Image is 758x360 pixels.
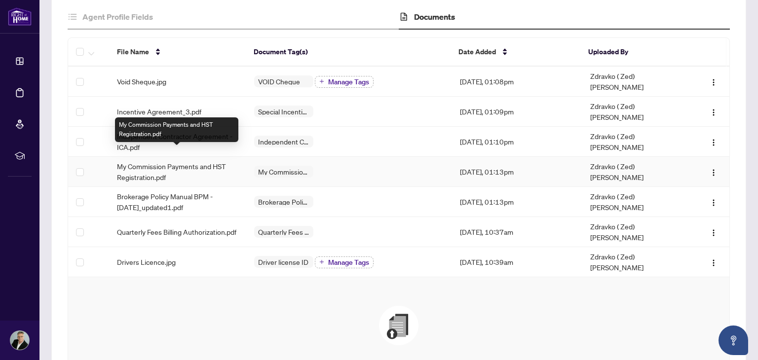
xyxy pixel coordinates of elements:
[10,331,29,350] img: Profile Icon
[706,254,721,270] button: Logo
[710,139,718,146] img: Logo
[328,78,369,85] span: Manage Tags
[115,117,238,142] div: My Commission Payments and HST Registration.pdf
[452,247,582,277] td: [DATE], 10:39am
[246,38,451,67] th: Document Tag(s)
[452,217,582,247] td: [DATE], 10:37am
[117,226,236,237] span: Quarterly Fees Billing Authorization.pdf
[254,108,313,115] span: Special Incentive Agreement
[452,127,582,157] td: [DATE], 01:10pm
[582,67,685,97] td: Zdravko ( Zed) [PERSON_NAME]
[254,258,312,265] span: Driver license ID
[582,247,685,277] td: Zdravko ( Zed) [PERSON_NAME]
[254,228,313,235] span: Quarterly Fees Billing Authorization
[254,78,304,85] span: VOID Cheque
[452,67,582,97] td: [DATE], 01:08pm
[452,157,582,187] td: [DATE], 01:13pm
[582,187,685,217] td: Zdravko ( Zed) [PERSON_NAME]
[82,11,153,23] h4: Agent Profile Fields
[254,138,313,145] span: Independent Contractor Agreement
[451,38,580,67] th: Date Added
[254,198,313,205] span: Brokerage Policy Manual
[319,259,324,264] span: plus
[319,79,324,84] span: plus
[710,229,718,237] img: Logo
[706,194,721,210] button: Logo
[458,46,496,57] span: Date Added
[706,73,721,89] button: Logo
[452,187,582,217] td: [DATE], 01:13pm
[706,224,721,240] button: Logo
[117,256,176,267] span: Drivers Licence.jpg
[706,104,721,119] button: Logo
[719,325,748,355] button: Open asap
[582,127,685,157] td: Zdravko ( Zed) [PERSON_NAME]
[117,76,166,87] span: Void Sheque.jpg
[710,199,718,207] img: Logo
[117,191,238,213] span: Brokerage Policy Manual BPM - [DATE]_updated1.pdf
[379,306,418,345] img: File Upload
[117,106,201,117] span: Incentive Agreement_3.pdf
[452,97,582,127] td: [DATE], 01:09pm
[315,76,374,88] button: Manage Tags
[117,46,149,57] span: File Name
[582,217,685,247] td: Zdravko ( Zed) [PERSON_NAME]
[328,259,369,266] span: Manage Tags
[710,108,718,116] img: Logo
[8,7,32,26] img: logo
[254,168,313,175] span: My Commission Payments and HST Registration
[580,38,683,67] th: Uploaded By
[582,97,685,127] td: Zdravko ( Zed) [PERSON_NAME]
[315,256,374,268] button: Manage Tags
[706,134,721,149] button: Logo
[109,38,246,67] th: File Name
[710,169,718,177] img: Logo
[706,164,721,180] button: Logo
[582,157,685,187] td: Zdravko ( Zed) [PERSON_NAME]
[414,11,455,23] h4: Documents
[117,161,238,182] span: My Commission Payments and HST Registration.pdf
[710,259,718,267] img: Logo
[710,78,718,86] img: Logo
